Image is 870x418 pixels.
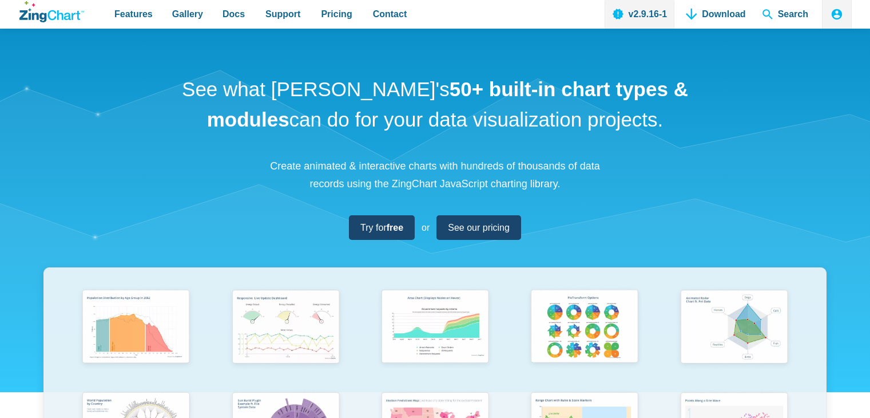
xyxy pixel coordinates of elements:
[674,285,794,370] img: Animated Radar Chart ft. Pet Data
[373,6,407,22] span: Contact
[76,285,196,370] img: Population Distribution by Age Group in 2052
[510,285,659,388] a: Pie Transform Options
[422,220,430,235] span: or
[210,285,360,388] a: Responsive Live Update Dashboard
[264,157,607,192] p: Create animated & interactive charts with hundreds of thousands of data records using the ZingCha...
[360,220,403,235] span: Try for
[265,6,300,22] span: Support
[223,6,245,22] span: Docs
[360,285,510,388] a: Area Chart (Displays Nodes on Hover)
[114,6,153,22] span: Features
[375,285,495,370] img: Area Chart (Displays Nodes on Hover)
[172,6,203,22] span: Gallery
[349,215,415,240] a: Try forfree
[387,223,403,232] strong: free
[321,6,352,22] span: Pricing
[226,285,345,370] img: Responsive Live Update Dashboard
[207,78,688,131] strong: 50+ built-in chart types & modules
[178,74,693,135] h1: See what [PERSON_NAME]'s can do for your data visualization projects.
[61,285,210,388] a: Population Distribution by Age Group in 2052
[19,1,84,22] a: ZingChart Logo. Click to return to the homepage
[436,215,521,240] a: See our pricing
[525,285,644,370] img: Pie Transform Options
[660,285,809,388] a: Animated Radar Chart ft. Pet Data
[448,220,510,235] span: See our pricing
